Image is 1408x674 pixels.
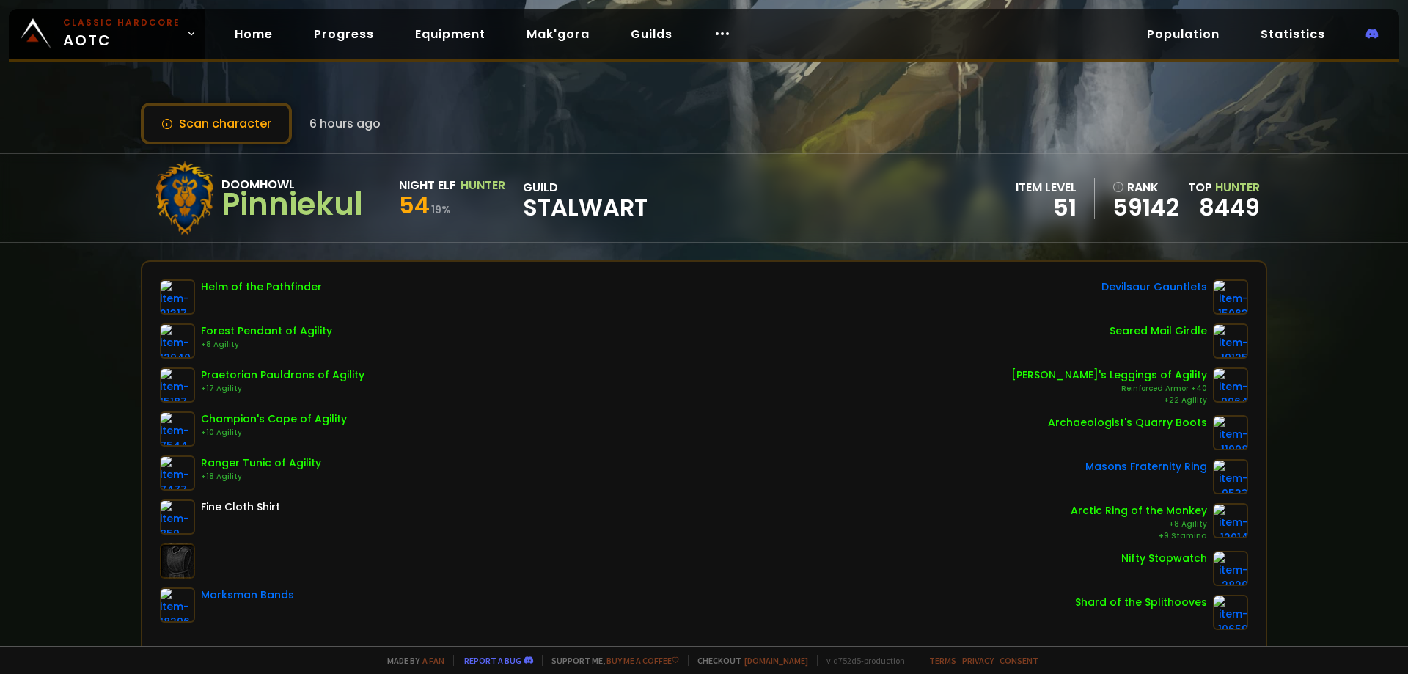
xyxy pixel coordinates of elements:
[1101,279,1207,295] div: Devilsaur Gauntlets
[1071,519,1207,530] div: +8 Agility
[962,655,994,666] a: Privacy
[422,655,444,666] a: a fan
[542,655,679,666] span: Support me,
[1213,551,1248,586] img: item-2820
[201,339,332,351] div: +8 Agility
[160,499,195,535] img: item-859
[63,16,180,51] span: AOTC
[160,323,195,359] img: item-12040
[1213,459,1248,494] img: item-9533
[1188,178,1260,197] div: Top
[1213,415,1248,450] img: item-11908
[1213,367,1248,403] img: item-9964
[160,587,195,623] img: item-18296
[464,655,521,666] a: Report a bug
[1112,178,1179,197] div: rank
[399,188,430,221] span: 54
[201,587,294,603] div: Marksman Bands
[221,194,363,216] div: Pinniekul
[1213,595,1248,630] img: item-10659
[309,114,381,133] span: 6 hours ago
[223,19,285,49] a: Home
[688,655,808,666] span: Checkout
[1085,459,1207,475] div: Masons Fraternity Ring
[431,202,451,217] small: 19 %
[201,471,321,483] div: +18 Agility
[1011,367,1207,383] div: [PERSON_NAME]'s Leggings of Agility
[160,455,195,491] img: item-7477
[1121,551,1207,566] div: Nifty Stopwatch
[1213,323,1248,359] img: item-19125
[1011,383,1207,395] div: Reinforced Armor +40
[619,19,684,49] a: Guilds
[1213,503,1248,538] img: item-12014
[1011,395,1207,406] div: +22 Agility
[523,197,648,219] span: Stalwart
[523,178,648,219] div: guild
[378,655,444,666] span: Made by
[515,19,601,49] a: Mak'gora
[1075,595,1207,610] div: Shard of the Splithooves
[1213,279,1248,315] img: item-15063
[1071,530,1207,542] div: +9 Stamina
[1215,179,1260,196] span: Hunter
[403,19,497,49] a: Equipment
[302,19,386,49] a: Progress
[1249,19,1337,49] a: Statistics
[1199,191,1260,224] a: 8449
[1112,197,1179,219] a: 59142
[201,383,364,395] div: +17 Agility
[461,176,505,194] div: Hunter
[9,9,205,59] a: Classic HardcoreAOTC
[817,655,905,666] span: v. d752d5 - production
[201,411,347,427] div: Champion's Cape of Agility
[201,323,332,339] div: Forest Pendant of Agility
[929,655,956,666] a: Terms
[201,499,280,515] div: Fine Cloth Shirt
[1000,655,1038,666] a: Consent
[201,367,364,383] div: Praetorian Pauldrons of Agility
[1071,503,1207,519] div: Arctic Ring of the Monkey
[1016,178,1077,197] div: item level
[160,367,195,403] img: item-15187
[63,16,180,29] small: Classic Hardcore
[221,175,363,194] div: Doomhowl
[744,655,808,666] a: [DOMAIN_NAME]
[606,655,679,666] a: Buy me a coffee
[141,103,292,144] button: Scan character
[1016,197,1077,219] div: 51
[1048,415,1207,431] div: Archaeologist's Quarry Boots
[1110,323,1207,339] div: Seared Mail Girdle
[399,176,456,194] div: Night Elf
[1135,19,1231,49] a: Population
[160,411,195,447] img: item-7544
[160,279,195,315] img: item-21317
[201,427,347,439] div: +10 Agility
[201,455,321,471] div: Ranger Tunic of Agility
[201,279,322,295] div: Helm of the Pathfinder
